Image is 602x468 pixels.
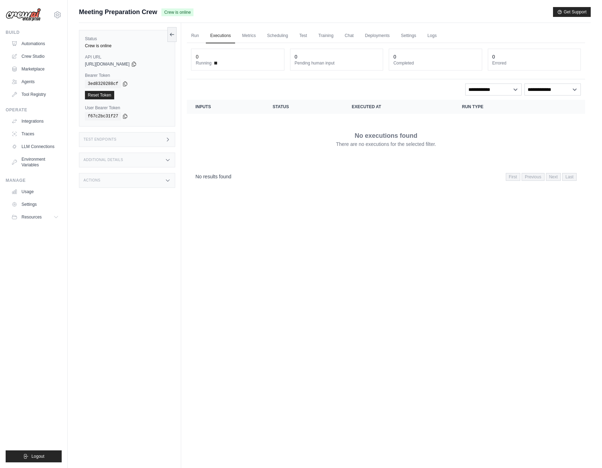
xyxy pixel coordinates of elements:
a: Usage [8,186,62,197]
a: Test [295,29,311,43]
span: First [506,173,520,181]
nav: Pagination [187,167,585,185]
span: Previous [522,173,545,181]
a: Marketplace [8,63,62,75]
div: Manage [6,178,62,183]
a: LLM Connections [8,141,62,152]
th: Status [264,100,343,114]
label: API URL [85,54,169,60]
a: Environment Variables [8,154,62,171]
a: Automations [8,38,62,49]
a: Executions [206,29,235,43]
a: Settings [397,29,420,43]
h3: Additional Details [84,158,123,162]
a: Traces [8,128,62,140]
a: Chat [340,29,358,43]
div: 0 [393,53,396,60]
p: No results found [195,173,231,180]
a: Scheduling [263,29,292,43]
a: Crew Studio [8,51,62,62]
dt: Errored [492,60,576,66]
p: There are no executions for the selected filter. [336,141,436,148]
button: Get Support [553,7,591,17]
button: Resources [8,211,62,223]
button: Logout [6,450,62,462]
div: Crew is online [85,43,169,49]
div: Operate [6,107,62,113]
a: Reset Token [85,91,114,99]
div: 0 [492,53,495,60]
span: Last [562,173,577,181]
label: User Bearer Token [85,105,169,111]
th: Inputs [187,100,264,114]
span: Logout [31,454,44,459]
div: 0 [196,53,198,60]
span: Crew is online [161,8,193,16]
th: Executed at [343,100,454,114]
dt: Completed [393,60,477,66]
label: Status [85,36,169,42]
th: Run Type [454,100,545,114]
a: Deployments [361,29,394,43]
a: Tool Registry [8,89,62,100]
h3: Actions [84,178,100,183]
a: Metrics [238,29,260,43]
a: Logs [423,29,441,43]
a: Integrations [8,116,62,127]
a: Settings [8,199,62,210]
code: f67c2bc31f27 [85,112,121,121]
div: 0 [295,53,297,60]
span: Running [196,60,211,66]
dt: Pending human input [295,60,379,66]
label: Bearer Token [85,73,169,78]
a: Run [187,29,203,43]
nav: Pagination [506,173,577,181]
code: 3ed8320288cf [85,80,121,88]
section: Crew executions table [187,100,585,185]
img: Logo [6,8,41,21]
span: [URL][DOMAIN_NAME] [85,61,130,67]
div: Build [6,30,62,35]
span: Resources [21,214,42,220]
h3: Test Endpoints [84,137,117,142]
span: Meeting Preparation Crew [79,7,157,17]
span: Next [546,173,561,181]
a: Agents [8,76,62,87]
p: No executions found [355,131,417,141]
iframe: Chat Widget [567,434,602,468]
a: Training [314,29,338,43]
